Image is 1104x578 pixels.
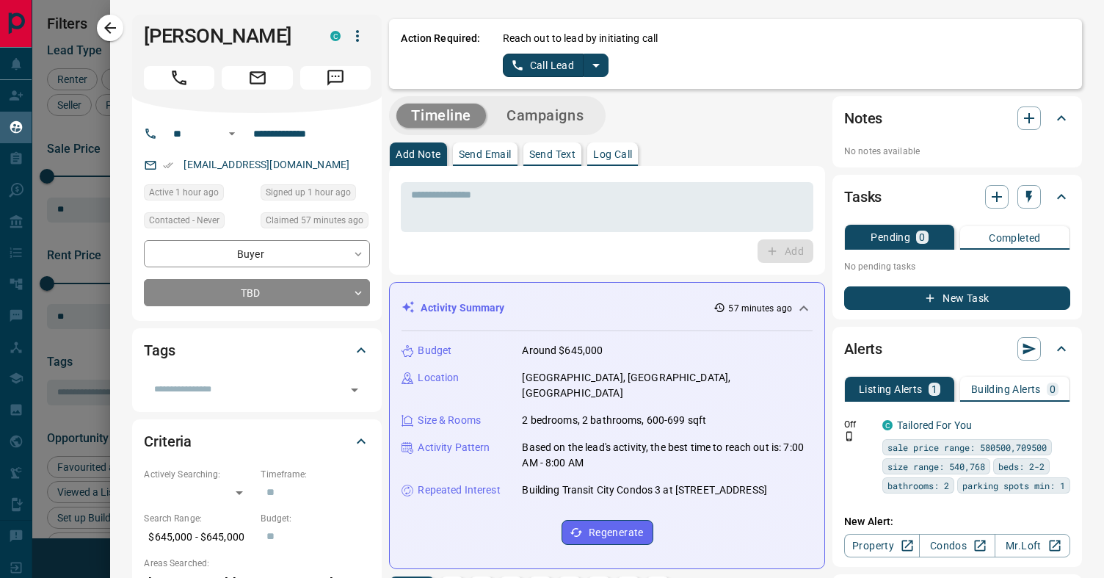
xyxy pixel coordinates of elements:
[330,31,341,41] div: condos.ca
[144,525,253,549] p: $645,000 - $645,000
[503,54,609,77] div: split button
[871,232,910,242] p: Pending
[522,483,767,498] p: Building Transit City Condos 3 at [STREET_ADDRESS]
[149,213,219,228] span: Contacted - Never
[998,459,1045,474] span: beds: 2-2
[728,302,792,315] p: 57 minutes ago
[887,440,1047,455] span: sale price range: 580500,709500
[144,279,370,306] div: TBD
[844,331,1070,366] div: Alerts
[396,104,486,128] button: Timeline
[344,380,365,400] button: Open
[844,145,1070,158] p: No notes available
[931,384,937,394] p: 1
[144,333,370,368] div: Tags
[995,534,1070,557] a: Mr.Loft
[844,185,882,209] h2: Tasks
[882,420,893,430] div: condos.ca
[844,179,1070,214] div: Tasks
[163,160,173,170] svg: Email Verified
[989,233,1041,243] p: Completed
[144,184,253,205] div: Tue Sep 16 2025
[144,339,175,362] h2: Tags
[859,384,923,394] p: Listing Alerts
[418,370,459,386] p: Location
[266,213,363,228] span: Claimed 57 minutes ago
[261,468,370,481] p: Timeframe:
[418,483,500,498] p: Repeated Interest
[402,295,813,322] div: Activity Summary57 minutes ago
[184,159,349,170] a: [EMAIL_ADDRESS][DOMAIN_NAME]
[529,149,576,159] p: Send Text
[144,240,370,267] div: Buyer
[261,184,370,205] div: Tue Sep 16 2025
[522,413,706,428] p: 2 bedrooms, 2 bathrooms, 600-699 sqft
[222,66,292,90] span: Email
[887,478,949,493] span: bathrooms: 2
[919,534,995,557] a: Condos
[522,343,603,358] p: Around $645,000
[844,101,1070,136] div: Notes
[919,232,925,242] p: 0
[418,413,481,428] p: Size & Rooms
[266,185,351,200] span: Signed up 1 hour ago
[144,24,308,48] h1: [PERSON_NAME]
[844,337,882,361] h2: Alerts
[844,418,874,431] p: Off
[421,300,504,316] p: Activity Summary
[593,149,632,159] p: Log Call
[897,419,972,431] a: Tailored For You
[261,212,370,233] div: Tue Sep 16 2025
[418,343,451,358] p: Budget
[562,520,653,545] button: Regenerate
[844,106,882,130] h2: Notes
[396,149,440,159] p: Add Note
[1050,384,1056,394] p: 0
[144,468,253,481] p: Actively Searching:
[522,370,813,401] p: [GEOGRAPHIC_DATA], [GEOGRAPHIC_DATA], [GEOGRAPHIC_DATA]
[503,31,658,46] p: Reach out to lead by initiating call
[962,478,1065,493] span: parking spots min: 1
[844,286,1070,310] button: New Task
[844,431,854,441] svg: Push Notification Only
[144,424,370,459] div: Criteria
[844,514,1070,530] p: New Alert:
[503,54,584,77] button: Call Lead
[418,440,490,455] p: Activity Pattern
[844,256,1070,278] p: No pending tasks
[144,430,192,453] h2: Criteria
[144,66,214,90] span: Call
[144,557,370,570] p: Areas Searched:
[522,440,813,471] p: Based on the lead's activity, the best time to reach out is: 7:00 AM - 8:00 AM
[459,149,512,159] p: Send Email
[492,104,598,128] button: Campaigns
[887,459,985,474] span: size range: 540,768
[971,384,1041,394] p: Building Alerts
[144,512,253,525] p: Search Range:
[844,534,920,557] a: Property
[401,31,480,77] p: Action Required:
[300,66,371,90] span: Message
[223,125,241,142] button: Open
[149,185,219,200] span: Active 1 hour ago
[261,512,370,525] p: Budget:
